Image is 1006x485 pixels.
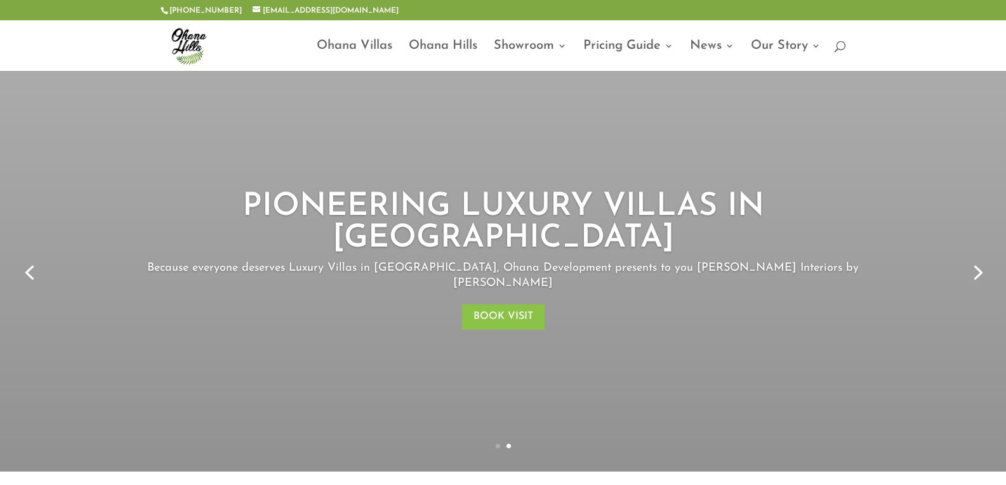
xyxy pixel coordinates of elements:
[163,20,214,71] img: ohana-hills
[506,444,511,448] a: 2
[253,7,399,15] a: [EMAIL_ADDRESS][DOMAIN_NAME]
[690,41,734,71] a: News
[496,444,500,448] a: 1
[583,41,673,71] a: Pricing Guide
[242,191,764,255] a: PIONEERING LUXURY VILLAS IN [GEOGRAPHIC_DATA]
[317,41,392,71] a: Ohana Villas
[169,7,242,15] a: [PHONE_NUMBER]
[494,41,567,71] a: Showroom
[131,261,875,292] p: Because everyone deserves Luxury Villas in [GEOGRAPHIC_DATA], Ohana Development presents to you [...
[409,41,477,71] a: Ohana Hills
[462,304,545,330] a: BOOK VISIT
[751,41,821,71] a: Our Story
